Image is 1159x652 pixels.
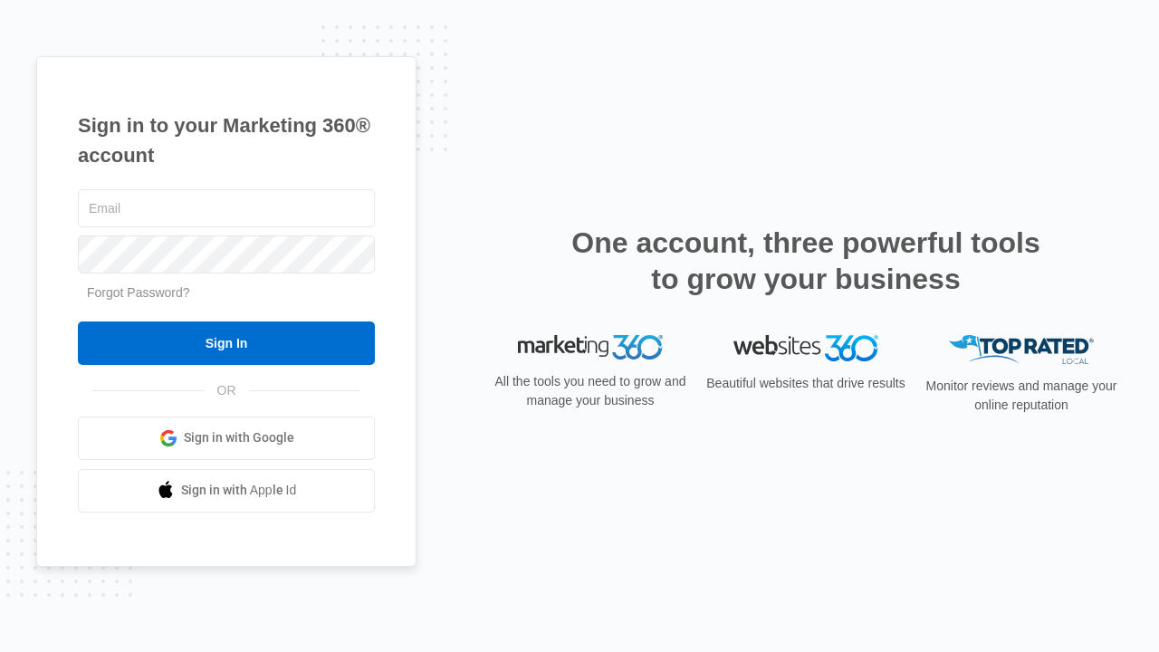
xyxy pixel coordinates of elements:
[704,374,907,393] p: Beautiful websites that drive results
[949,335,1094,365] img: Top Rated Local
[78,321,375,365] input: Sign In
[78,417,375,460] a: Sign in with Google
[489,372,692,410] p: All the tools you need to grow and manage your business
[78,189,375,227] input: Email
[184,428,294,447] span: Sign in with Google
[733,335,878,361] img: Websites 360
[566,225,1046,297] h2: One account, three powerful tools to grow your business
[920,377,1123,415] p: Monitor reviews and manage your online reputation
[518,335,663,360] img: Marketing 360
[78,469,375,513] a: Sign in with Apple Id
[78,110,375,170] h1: Sign in to your Marketing 360® account
[205,381,249,400] span: OR
[181,481,297,500] span: Sign in with Apple Id
[87,285,190,300] a: Forgot Password?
